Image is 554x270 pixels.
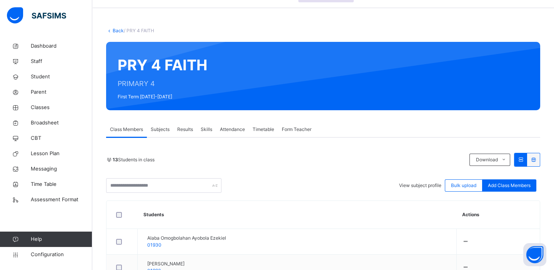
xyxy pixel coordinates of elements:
[456,201,540,229] th: Actions
[31,58,92,65] span: Staff
[31,235,92,243] span: Help
[31,73,92,81] span: Student
[147,242,161,248] span: 01930
[113,157,118,162] b: 13
[253,126,274,133] span: Timetable
[31,104,92,111] span: Classes
[31,181,92,188] span: Time Table
[151,126,170,133] span: Subjects
[31,150,92,157] span: Lesson Plan
[31,134,92,142] span: CBT
[113,156,155,163] span: Students in class
[147,260,185,267] span: [PERSON_NAME]
[220,126,245,133] span: Attendance
[451,182,476,189] span: Bulk upload
[31,88,92,96] span: Parent
[138,201,457,229] th: Students
[113,28,124,33] a: Back
[31,42,92,50] span: Dashboard
[31,196,92,204] span: Assessment Format
[523,243,546,266] button: Open asap
[31,119,92,127] span: Broadsheet
[399,182,441,188] span: View subject profile
[31,251,92,258] span: Configuration
[201,126,212,133] span: Skills
[282,126,311,133] span: Form Teacher
[31,165,92,173] span: Messaging
[7,7,66,23] img: safsims
[124,28,154,33] span: / PRY 4 FAITH
[476,156,497,163] span: Download
[110,126,143,133] span: Class Members
[147,235,226,242] span: Alaba Omogbolahan Ayobola Ezekiel
[488,182,531,189] span: Add Class Members
[177,126,193,133] span: Results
